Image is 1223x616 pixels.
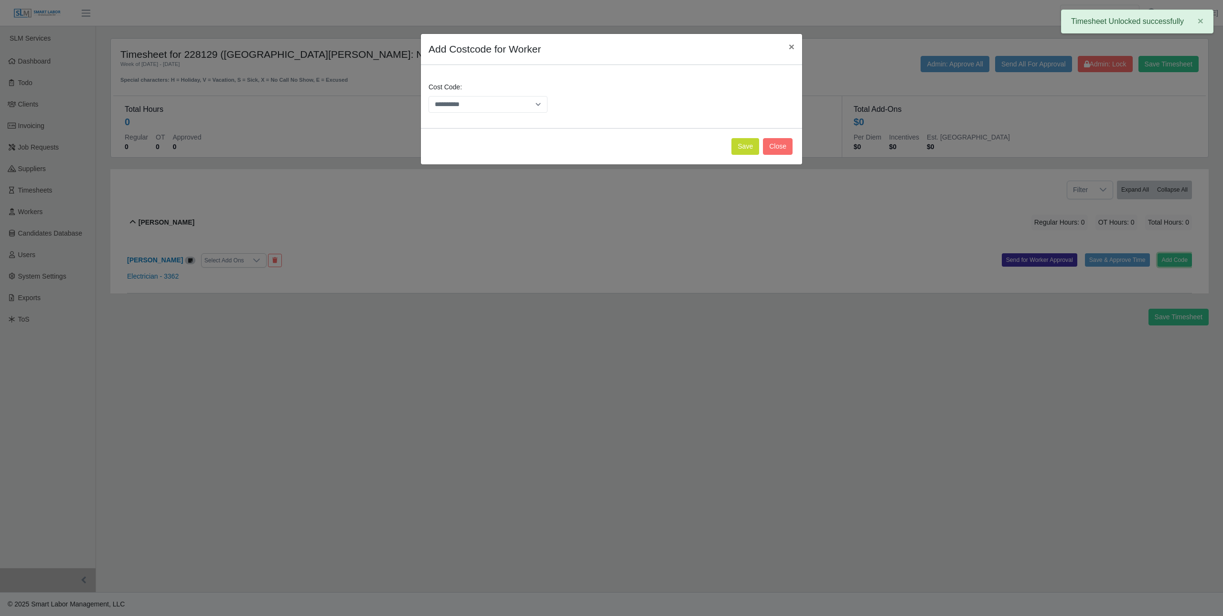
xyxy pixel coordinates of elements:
[1061,10,1213,33] div: Timesheet Unlocked successfully
[789,41,794,52] span: ×
[781,34,802,59] button: Close
[763,138,793,155] button: Close
[731,138,759,155] button: Save
[429,82,462,92] label: Cost Code:
[429,42,541,57] h4: Add Costcode for Worker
